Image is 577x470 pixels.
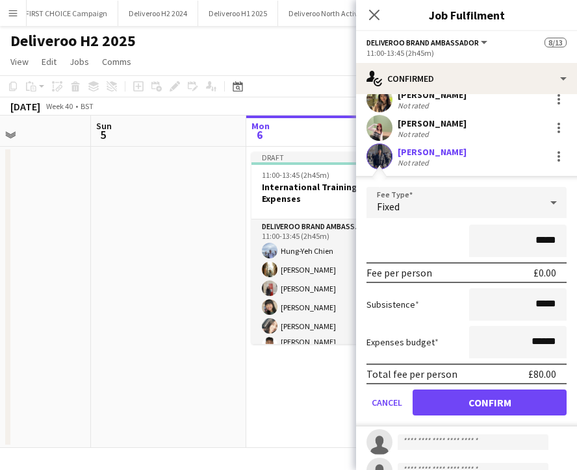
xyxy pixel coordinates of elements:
div: Not rated [398,158,431,167]
a: Comms [97,53,136,70]
div: [PERSON_NAME] [398,117,467,129]
button: Cancel [366,390,407,415]
span: View [10,56,29,68]
button: Deliveroo H2 2024 [118,1,198,26]
button: Deliveroo Brand Ambassador [366,38,489,47]
div: £0.00 [533,266,556,279]
div: [PERSON_NAME] [398,146,467,158]
label: Expenses budget [366,336,439,348]
div: BST [81,101,94,111]
div: 11:00-13:45 (2h45m) [366,48,567,58]
button: FIRST CHOICE Campaign [15,1,118,26]
div: Confirmed [356,63,577,94]
span: Deliveroo Brand Ambassador [366,38,479,47]
div: £80.00 [528,367,556,380]
button: Deliveroo H1 2025 [198,1,278,26]
span: 11:00-13:45 (2h45m) [262,170,329,180]
div: Draft [251,152,397,162]
label: Subsistence [366,299,419,310]
div: [PERSON_NAME] [398,89,467,101]
div: Not rated [398,129,431,139]
span: Fixed [377,200,400,213]
h1: Deliveroo H2 2025 [10,31,136,51]
span: 6 [250,127,270,142]
span: Comms [102,56,131,68]
div: Total fee per person [366,367,457,380]
a: Edit [36,53,62,70]
span: Jobs [70,56,89,68]
button: Confirm [413,390,567,415]
a: Jobs [64,53,94,70]
app-job-card: Draft11:00-13:45 (2h45m)9/13International Training Day Expenses1 RoleDeliveroo Brand Ambassador9/... [251,152,397,344]
span: 5 [94,127,112,142]
span: 8/13 [545,38,567,47]
div: Fee per person [366,266,432,279]
span: Sun [96,120,112,132]
div: [DATE] [10,100,40,113]
div: Not rated [398,101,431,110]
span: Week 40 [43,101,75,111]
span: Edit [42,56,57,68]
a: View [5,53,34,70]
h3: International Training Day Expenses [251,181,397,204]
h3: Job Fulfilment [356,6,577,23]
button: Deliveroo North Activity - DEL134 [278,1,407,26]
span: Mon [251,120,270,132]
